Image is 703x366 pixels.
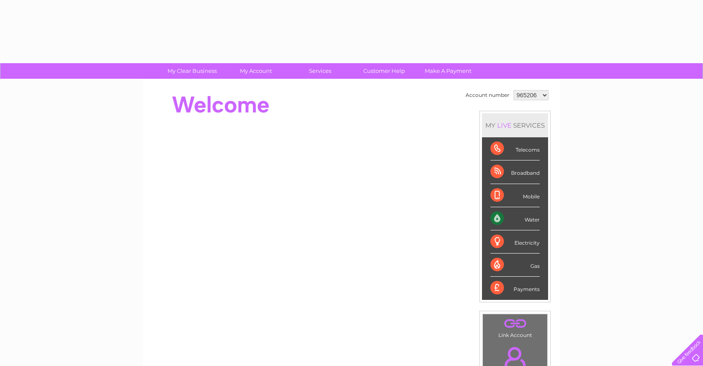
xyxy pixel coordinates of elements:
[413,63,483,79] a: Make A Payment
[463,88,511,102] td: Account number
[490,207,540,230] div: Water
[495,121,513,129] div: LIVE
[490,160,540,184] div: Broadband
[157,63,227,79] a: My Clear Business
[490,137,540,160] div: Telecoms
[485,316,545,331] a: .
[221,63,291,79] a: My Account
[349,63,419,79] a: Customer Help
[482,314,548,340] td: Link Account
[482,113,548,137] div: MY SERVICES
[285,63,355,79] a: Services
[490,254,540,277] div: Gas
[490,184,540,207] div: Mobile
[490,230,540,254] div: Electricity
[490,277,540,299] div: Payments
